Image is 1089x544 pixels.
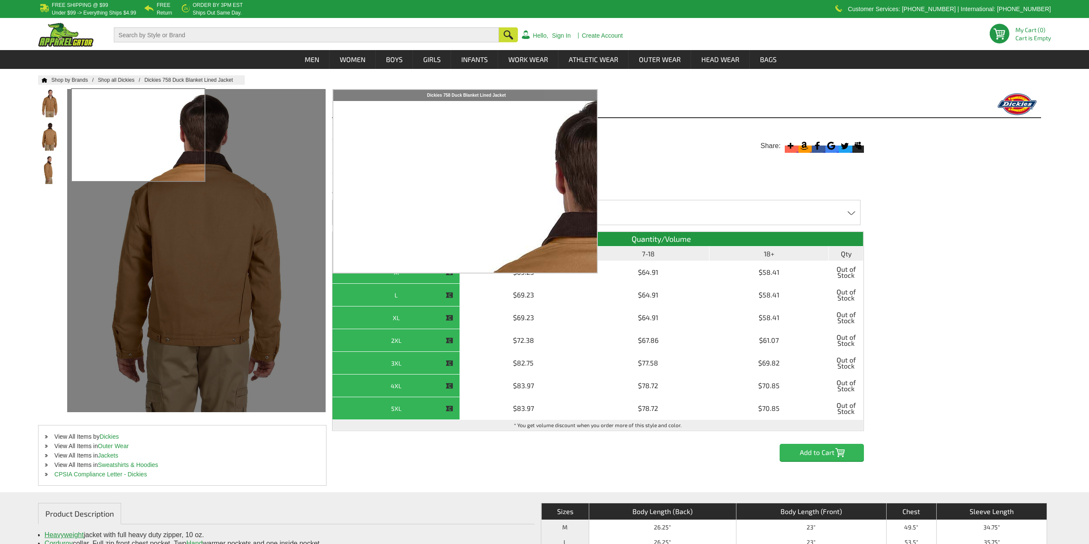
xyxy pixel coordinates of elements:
[812,140,823,152] svg: Facebook
[798,140,810,152] svg: Amazon
[157,2,170,8] b: Free
[588,306,709,329] td: $64.91
[157,10,172,15] p: Return
[541,503,589,520] th: Sizes
[588,397,709,420] td: $78.72
[936,520,1047,535] td: 34.75"
[54,471,147,478] a: CPSIA Compliance Letter - Dickies
[445,382,453,390] img: This item is CLOSEOUT!
[831,331,861,349] span: Out of Stock
[114,27,499,42] input: Search by Style or Brand
[332,97,864,110] h1: Dickies 758 Duck Blanket Lined Jacket
[145,77,242,83] a: Dickies 758 Duck Blanket Lined Jacket
[445,405,453,413] img: This item is CLOSEOUT!
[760,142,780,150] span: Share:
[38,89,61,117] img: Dickies 758 Duck Blanket Lined Jacket
[588,284,709,306] td: $64.91
[445,337,453,345] img: This item is CLOSEOUT!
[831,286,861,304] span: Out of Stock
[780,444,864,461] input: Add to Cart
[460,397,588,420] td: $83.97
[332,185,864,200] h3: Available Colors ( 2 colors )
[39,451,326,460] li: View All Items in
[541,520,589,535] th: M
[445,360,453,367] img: This item is CLOSEOUT!
[589,503,736,520] th: Body Length (Back)
[333,90,599,101] div: Dickies 758 Duck Blanket Lined Jacket
[330,50,375,69] a: Women
[460,232,863,247] th: Quantity/Volume
[98,461,158,468] a: Sweatshirts & Hoodies
[45,531,84,538] a: Heavyweight
[445,314,453,322] img: This item is CLOSEOUT!
[38,77,47,83] a: Home
[691,50,749,69] a: Head Wear
[589,520,736,535] td: 26.25"
[98,452,118,459] a: Jackets
[39,441,326,451] li: View All Items in
[588,261,709,284] td: $64.91
[335,381,457,391] div: 4XL
[831,309,861,327] span: Out of Stock
[332,162,869,178] div: MSRP 89.66
[709,306,829,329] td: $58.41
[552,33,571,39] a: Sign In
[709,375,829,397] td: $70.85
[785,140,796,152] svg: More
[413,50,451,69] a: Girls
[588,247,709,261] th: 7-18
[52,10,136,15] p: under $99 -> everything ships $4.99
[936,503,1047,520] th: Sleeve Length
[460,352,588,375] td: $82.75
[335,358,457,369] div: 3XL
[295,50,329,69] a: Men
[629,50,691,69] a: Outer Wear
[839,140,850,152] svg: Twitter
[39,432,326,441] li: View All Items by
[335,335,457,346] div: 2XL
[588,352,709,375] td: $77.58
[1015,27,1047,33] li: My Cart (0)
[582,33,623,39] a: Create Account
[98,443,129,449] a: Outer Wear
[38,23,94,47] img: ApparelGator
[335,312,457,323] div: XL
[831,354,861,372] span: Out of Stock
[51,77,98,83] a: Shop by Brands
[736,503,886,520] th: Body Length (Front)
[736,520,886,535] td: 23"
[709,397,829,420] td: $70.85
[445,291,453,299] img: This item is CLOSEOUT!
[848,6,1051,12] p: Customer Services: [PHONE_NUMBER] | International: [PHONE_NUMBER]
[709,247,829,261] th: 18+
[376,50,412,69] a: Boys
[193,2,243,8] b: Order by 3PM EST
[886,520,937,535] td: 49.5"
[852,140,864,152] svg: Myspace
[993,93,1041,115] img: Dickies
[886,503,937,520] th: Chest
[1015,35,1051,41] span: Cart is Empty
[559,50,628,69] a: Athletic Wear
[588,375,709,397] td: $78.72
[38,122,61,151] a: Dickies 758 Duck Blanket Lined Jacket
[335,403,457,414] div: 5XL
[100,433,119,440] a: Dickies
[460,306,588,329] td: $69.23
[831,399,861,417] span: Out of Stock
[45,531,528,539] li: jacket with full heavy duty zipper, 10 oz.
[709,352,829,375] td: $69.82
[460,375,588,397] td: $83.97
[193,10,243,15] p: ships out same day.
[588,329,709,352] td: $67.86
[98,77,145,83] a: Shop all Dickies
[829,247,863,261] th: Qty
[460,284,588,306] td: $69.23
[709,329,829,352] td: $61.07
[499,50,558,69] a: Work Wear
[38,156,61,184] img: Dickies 758 Duck Blanket Lined Jacket
[709,284,829,306] td: $58.41
[38,503,121,524] a: Product Description
[460,329,588,352] td: $72.38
